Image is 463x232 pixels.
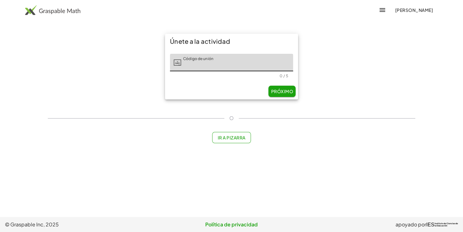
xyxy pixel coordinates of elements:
span: apoyado por [396,221,426,228]
font: [PERSON_NAME] [395,7,433,13]
font: Próximo [271,88,293,94]
span: Instituto de Ciencias de la Educación [435,223,458,227]
div: 0 / 5 [280,73,288,78]
span: IES [426,222,434,228]
button: Ir a Pizarra [212,132,251,143]
div: Únete a la actividad [165,34,298,49]
a: IESInstituto de Ciencias dela Educación [426,221,458,228]
span: O [229,114,234,122]
button: Próximo [268,86,296,97]
font: Ir a Pizarra [217,135,245,140]
a: Política de privacidad [156,221,307,228]
button: [PERSON_NAME] [390,4,438,16]
span: © Graspable Inc, 2025 [5,221,156,228]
